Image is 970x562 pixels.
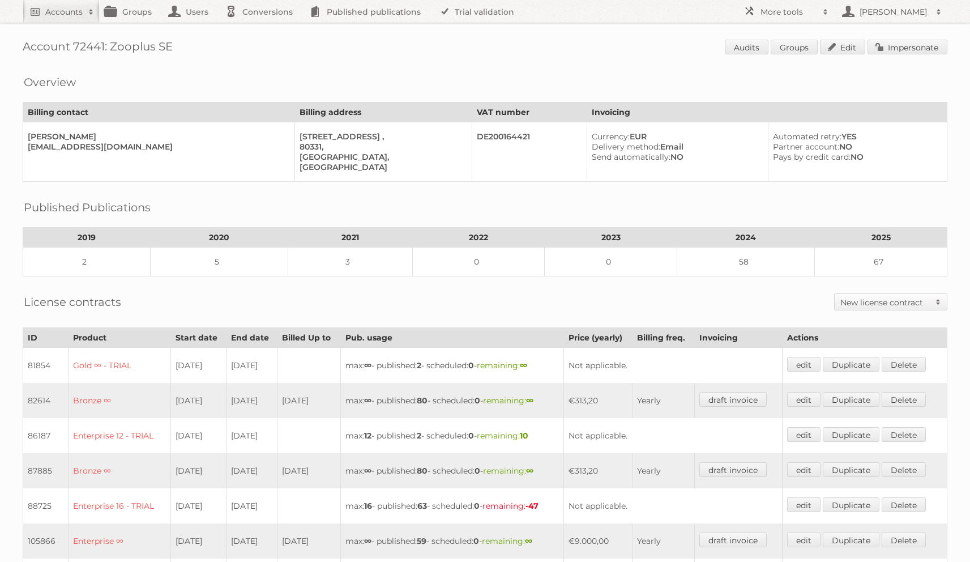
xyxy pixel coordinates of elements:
[68,418,170,453] td: Enterprise 12 - TRIAL
[815,248,947,276] td: 67
[592,152,670,162] span: Send automatically:
[468,431,474,441] strong: 0
[868,40,947,54] a: Impersonate
[364,466,371,476] strong: ∞
[475,466,480,476] strong: 0
[526,466,533,476] strong: ∞
[150,228,288,248] th: 2020
[23,328,69,348] th: ID
[592,142,660,152] span: Delivery method:
[226,418,277,453] td: [DATE]
[882,497,926,512] a: Delete
[930,294,947,310] span: Toggle
[23,248,151,276] td: 2
[226,453,277,488] td: [DATE]
[68,523,170,559] td: Enterprise ∞
[45,6,83,18] h2: Accounts
[23,453,69,488] td: 87885
[632,383,694,418] td: Yearly
[412,248,545,276] td: 0
[23,418,69,453] td: 86187
[68,453,170,488] td: Bronze ∞
[340,523,564,559] td: max: - published: - scheduled: -
[150,248,288,276] td: 5
[340,488,564,523] td: max: - published: - scheduled: -
[226,523,277,559] td: [DATE]
[823,497,879,512] a: Duplicate
[473,536,479,546] strong: 0
[525,501,539,511] strong: -47
[28,142,285,152] div: [EMAIL_ADDRESS][DOMAIN_NAME]
[23,228,151,248] th: 2019
[417,395,428,406] strong: 80
[170,418,226,453] td: [DATE]
[226,488,277,523] td: [DATE]
[823,392,879,407] a: Duplicate
[417,536,426,546] strong: 59
[477,431,528,441] span: remaining:
[417,466,428,476] strong: 80
[545,228,677,248] th: 2023
[773,152,851,162] span: Pays by credit card:
[364,360,371,371] strong: ∞
[477,360,527,371] span: remaining:
[564,348,783,384] td: Not applicable.
[564,453,633,488] td: €313,20
[300,142,463,152] div: 80331,
[24,293,121,310] h2: License contracts
[632,453,694,488] td: Yearly
[170,488,226,523] td: [DATE]
[773,131,841,142] span: Automated retry:
[699,392,767,407] a: draft invoice
[28,131,285,142] div: [PERSON_NAME]
[23,103,295,122] th: Billing contact
[170,523,226,559] td: [DATE]
[882,462,926,477] a: Delete
[468,360,474,371] strong: 0
[170,383,226,418] td: [DATE]
[23,40,947,57] h1: Account 72441: Zooplus SE
[24,199,151,216] h2: Published Publications
[364,395,371,406] strong: ∞
[823,533,879,547] a: Duplicate
[787,427,821,442] a: edit
[840,297,930,308] h2: New license contract
[23,348,69,384] td: 81854
[340,383,564,418] td: max: - published: - scheduled: -
[295,103,472,122] th: Billing address
[787,392,821,407] a: edit
[760,6,817,18] h2: More tools
[592,142,759,152] div: Email
[564,488,783,523] td: Not applicable.
[277,383,340,418] td: [DATE]
[823,427,879,442] a: Duplicate
[882,533,926,547] a: Delete
[632,328,694,348] th: Billing freq.
[288,228,412,248] th: 2021
[882,392,926,407] a: Delete
[526,395,533,406] strong: ∞
[835,294,947,310] a: New license contract
[23,523,69,559] td: 105866
[699,533,767,547] a: draft invoice
[482,536,532,546] span: remaining:
[773,152,938,162] div: NO
[787,462,821,477] a: edit
[483,395,533,406] span: remaining:
[882,357,926,372] a: Delete
[773,131,938,142] div: YES
[592,131,759,142] div: EUR
[564,383,633,418] td: €313,20
[482,501,539,511] span: remaining:
[857,6,930,18] h2: [PERSON_NAME]
[520,360,527,371] strong: ∞
[226,328,277,348] th: End date
[340,418,564,453] td: max: - published: - scheduled: -
[226,348,277,384] td: [DATE]
[277,453,340,488] td: [DATE]
[525,536,532,546] strong: ∞
[483,466,533,476] span: remaining:
[564,328,633,348] th: Price (yearly)
[823,462,879,477] a: Duplicate
[170,453,226,488] td: [DATE]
